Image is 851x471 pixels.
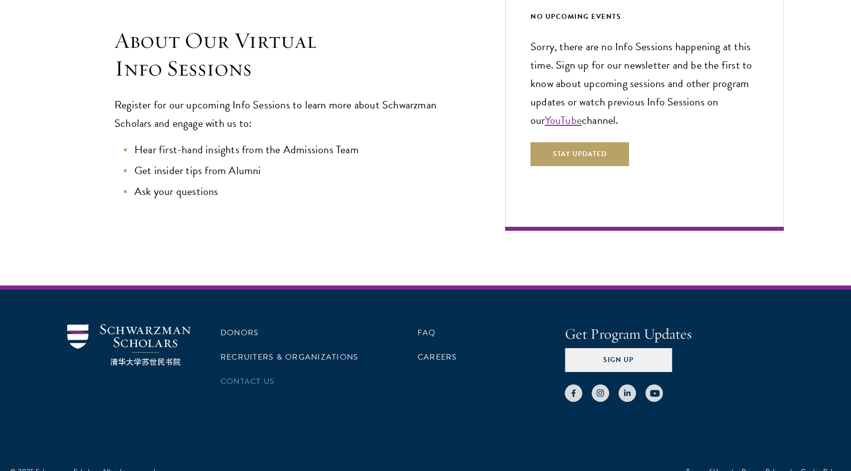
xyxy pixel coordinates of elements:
[124,183,465,201] li: Ask your questions
[114,27,465,83] h3: About Our Virtual Info Sessions
[220,351,358,363] a: Recruiters & Organizations
[531,38,758,130] p: Sorry, there are no Info Sessions happening at this time. Sign up for our newsletter and be the f...
[531,142,629,166] button: Stay Updated
[565,348,672,372] button: Sign Up
[124,141,465,159] li: Hear first-hand insights from the Admissions Team
[67,324,191,366] img: Schwarzman Scholars
[124,162,465,180] li: Get insider tips from Alumni
[418,327,436,339] a: FAQ
[418,351,457,363] a: Careers
[545,112,582,128] a: YouTube
[220,376,275,387] a: Contact Us
[565,324,784,344] h4: Get Program Updates
[114,96,465,133] p: Register for our upcoming Info Sessions to learn more about Schwarzman Scholars and engage with u...
[531,10,758,23] div: NO UPCOMING EVENTS
[220,327,259,339] a: Donors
